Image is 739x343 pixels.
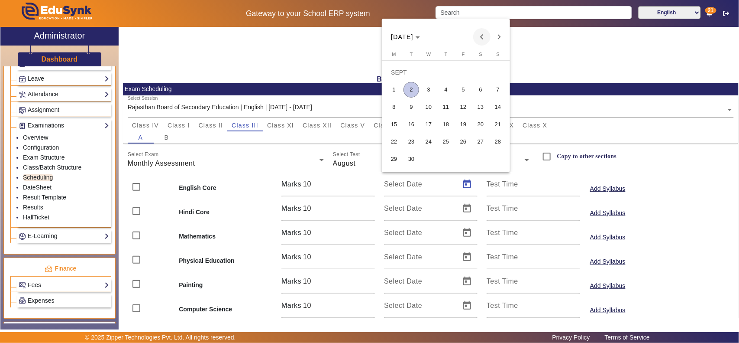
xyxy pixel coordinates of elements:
[437,98,455,116] button: 11 September 2025
[455,133,472,150] button: 26 September 2025
[403,150,420,168] button: 30 September 2025
[403,116,420,133] button: 16 September 2025
[491,28,508,46] button: Next month
[489,116,507,133] button: 21 September 2025
[421,117,436,132] span: 17
[473,134,488,150] span: 27
[403,117,419,132] span: 16
[403,133,420,150] button: 23 September 2025
[490,134,506,150] span: 28
[386,82,402,98] span: 1
[472,116,489,133] button: 20 September 2025
[438,117,454,132] span: 18
[421,134,436,150] span: 24
[437,81,455,98] button: 4 September 2025
[455,116,472,133] button: 19 September 2025
[437,116,455,133] button: 18 September 2025
[490,99,506,115] span: 14
[403,98,420,116] button: 9 September 2025
[385,116,403,133] button: 15 September 2025
[455,117,471,132] span: 19
[473,99,488,115] span: 13
[420,133,437,150] button: 24 September 2025
[490,117,506,132] span: 21
[385,81,403,98] button: 1 September 2025
[445,52,448,57] span: T
[403,134,419,150] span: 23
[462,52,465,57] span: F
[385,150,403,168] button: 29 September 2025
[455,81,472,98] button: 5 September 2025
[473,28,491,46] button: Previous month
[386,99,402,115] span: 8
[438,134,454,150] span: 25
[489,133,507,150] button: 28 September 2025
[455,99,471,115] span: 12
[386,151,402,167] span: 29
[455,134,471,150] span: 26
[490,82,506,98] span: 7
[437,133,455,150] button: 25 September 2025
[385,133,403,150] button: 22 September 2025
[472,98,489,116] button: 13 September 2025
[455,98,472,116] button: 12 September 2025
[472,133,489,150] button: 27 September 2025
[438,99,454,115] span: 11
[403,82,419,98] span: 2
[387,29,423,45] button: Choose month and year
[391,33,413,40] span: [DATE]
[392,52,396,57] span: M
[421,82,436,98] span: 3
[472,81,489,98] button: 6 September 2025
[420,116,437,133] button: 17 September 2025
[385,98,403,116] button: 8 September 2025
[420,98,437,116] button: 10 September 2025
[438,82,454,98] span: 4
[479,52,482,57] span: S
[496,52,499,57] span: S
[420,81,437,98] button: 3 September 2025
[489,98,507,116] button: 14 September 2025
[426,52,431,57] span: W
[385,64,507,81] td: SEPT
[489,81,507,98] button: 7 September 2025
[386,117,402,132] span: 15
[403,99,419,115] span: 9
[421,99,436,115] span: 10
[403,151,419,167] span: 30
[473,117,488,132] span: 20
[455,82,471,98] span: 5
[473,82,488,98] span: 6
[410,52,413,57] span: T
[386,134,402,150] span: 22
[403,81,420,98] button: 2 September 2025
